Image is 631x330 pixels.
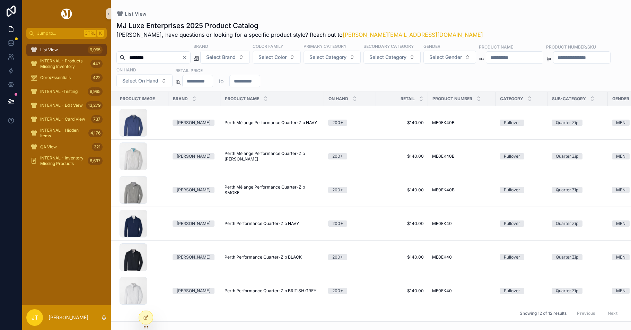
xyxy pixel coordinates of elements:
button: Select Button [116,74,173,87]
div: Pullover [504,288,520,294]
span: INTERNAL -Testing [40,89,78,94]
span: Showing 12 of 12 results [520,311,567,316]
a: ME0EK40 [432,221,491,226]
div: 200+ [332,254,343,260]
span: Select Category [369,54,406,61]
span: List View [125,10,147,17]
a: [PERSON_NAME] [173,187,216,193]
div: 447 [90,60,103,68]
a: ME0EK40 [432,288,491,294]
a: INTERNAL - Card View737 [26,113,107,125]
span: List View [40,47,58,53]
a: Pullover [500,153,543,159]
div: 737 [91,115,103,123]
span: [PERSON_NAME], have questions or looking for a specific product style? Reach out to [116,31,483,39]
span: Product Name [225,96,259,102]
div: 9,965 [88,46,103,54]
div: scrollable content [22,39,111,176]
a: [PERSON_NAME] [173,288,216,294]
a: ME0EK40 [432,254,491,260]
a: [PERSON_NAME] [173,120,216,126]
a: 200+ [328,120,372,126]
div: Pullover [504,153,520,159]
div: Pullover [504,254,520,260]
span: ME0EK40 [432,288,452,294]
a: INTERNAL - Edit View13,279 [26,99,107,112]
button: Select Button [253,51,301,64]
p: to [219,77,224,85]
span: JT [32,313,38,322]
label: Retail Price [175,67,203,73]
a: Pullover [500,220,543,227]
label: Primary Category [304,43,347,49]
a: Perth Mélange Performance Quarter-Zip NAVY [225,120,320,125]
a: [PERSON_NAME] [173,220,216,227]
div: [PERSON_NAME] [177,288,210,294]
a: QA View321 [26,141,107,153]
a: [PERSON_NAME] [173,153,216,159]
div: Quarter Zip [556,120,578,126]
a: Perth Mélange Performance Quarter-Zip [PERSON_NAME] [225,151,320,162]
span: Sub-Category [552,96,586,102]
span: Select Category [309,54,347,61]
span: $140.00 [380,187,424,193]
div: MEN [616,254,625,260]
span: Select Color [258,54,287,61]
a: Pullover [500,254,543,260]
div: 4,176 [88,129,103,137]
div: 200+ [332,220,343,227]
div: 6,697 [88,157,103,165]
div: Quarter Zip [556,220,578,227]
label: On Hand [116,67,136,73]
a: INTERNAL -Testing9,965 [26,85,107,98]
div: MEN [616,220,625,227]
span: QA View [40,144,57,150]
span: $140.00 [380,154,424,159]
span: ME0EK40 [432,254,452,260]
a: Quarter Zip [552,288,604,294]
label: Secondary Category [363,43,414,49]
a: Perth Mélange Performance Quarter-Zip SMOKE [225,184,320,196]
a: ME0EK40B [432,187,491,193]
span: ME0EK40B [432,120,455,125]
a: 200+ [328,288,372,294]
span: Select Gender [429,54,462,61]
span: Product Image [120,96,155,102]
span: ME0EK40B [432,154,455,159]
span: K [98,31,103,36]
span: Retail [401,96,415,102]
span: $140.00 [380,288,424,294]
div: MEN [616,187,625,193]
a: 200+ [328,220,372,227]
label: Product Name [479,44,513,50]
a: Quarter Zip [552,220,604,227]
div: 9,965 [88,87,103,96]
span: Perth Mélange Performance Quarter-Zip NAVY [225,120,317,125]
a: $140.00 [380,120,424,125]
span: Core/Essentials [40,75,71,80]
p: [PERSON_NAME] [49,314,88,321]
span: On Hand [328,96,348,102]
span: Select On Hand [122,77,158,84]
span: Brand [173,96,188,102]
a: Perth Performance Quarter-Zip BLACK [225,254,320,260]
div: Quarter Zip [556,153,578,159]
button: Select Button [423,51,476,64]
a: Pullover [500,120,543,126]
span: Perth Performance Quarter-Zip NAVY [225,221,299,226]
label: Gender [423,43,440,49]
span: INTERNAL - Inventory Missing Products [40,155,85,166]
label: Brand [193,43,208,49]
a: $140.00 [380,254,424,260]
span: ME0EK40 [432,221,452,226]
span: INTERNAL - Products Missing Inventory [40,58,88,69]
div: [PERSON_NAME] [177,220,210,227]
label: Color Family [253,43,283,49]
span: INTERNAL - Card View [40,116,85,122]
span: INTERNAL - Hidden Items [40,128,86,139]
span: Category [500,96,523,102]
div: Quarter Zip [556,187,578,193]
a: Perth Performance Quarter-Zip NAVY [225,221,320,226]
button: Clear [182,55,190,60]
